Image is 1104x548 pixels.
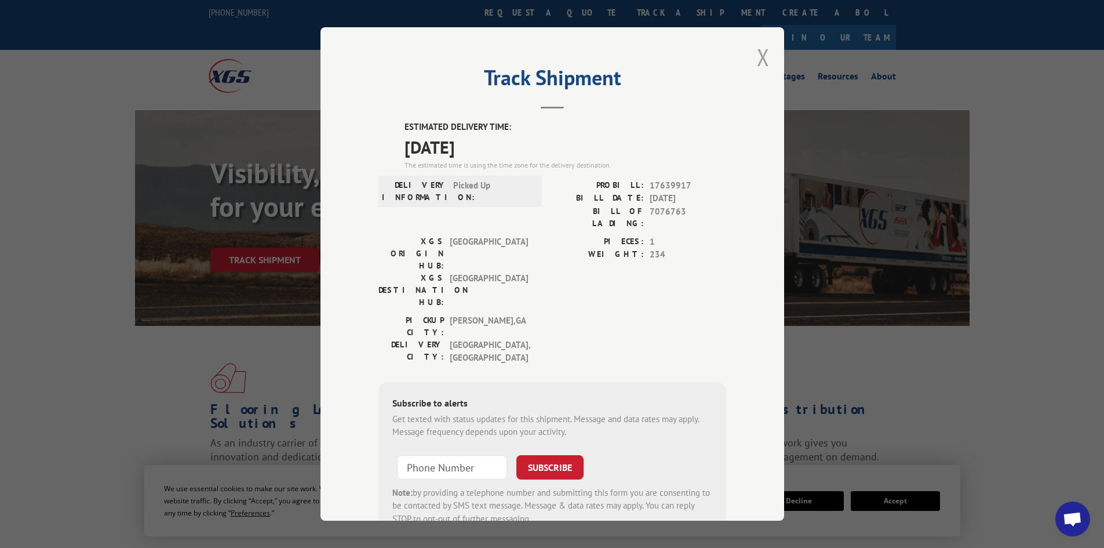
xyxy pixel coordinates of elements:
span: [GEOGRAPHIC_DATA] [450,272,528,309]
span: 7076763 [650,205,726,230]
label: BILL DATE: [552,192,644,205]
label: XGS ORIGIN HUB: [378,235,444,272]
div: Subscribe to alerts [392,396,712,413]
button: SUBSCRIBE [516,455,584,480]
span: [DATE] [405,134,726,160]
label: XGS DESTINATION HUB: [378,272,444,309]
span: 17639917 [650,179,726,193]
label: WEIGHT: [552,248,644,262]
input: Phone Number [397,455,507,480]
label: DELIVERY CITY: [378,339,444,365]
label: PROBILL: [552,179,644,193]
span: Picked Up [453,179,531,204]
span: [GEOGRAPHIC_DATA] , [GEOGRAPHIC_DATA] [450,339,528,365]
span: [DATE] [650,192,726,205]
h2: Track Shipment [378,70,726,92]
span: [PERSON_NAME] , GA [450,314,528,339]
label: PICKUP CITY: [378,314,444,339]
label: ESTIMATED DELIVERY TIME: [405,121,726,134]
button: Close modal [757,42,770,72]
div: Open chat [1055,502,1090,536]
div: Get texted with status updates for this shipment. Message and data rates may apply. Message frequ... [392,413,712,439]
label: DELIVERY INFORMATION: [382,179,447,204]
label: BILL OF LADING: [552,205,644,230]
div: by providing a telephone number and submitting this form you are consenting to be contacted by SM... [392,487,712,526]
span: 1 [650,235,726,249]
div: The estimated time is using the time zone for the delivery destination. [405,160,726,170]
strong: Note: [392,487,413,498]
label: PIECES: [552,235,644,249]
span: 234 [650,248,726,262]
span: [GEOGRAPHIC_DATA] [450,235,528,272]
